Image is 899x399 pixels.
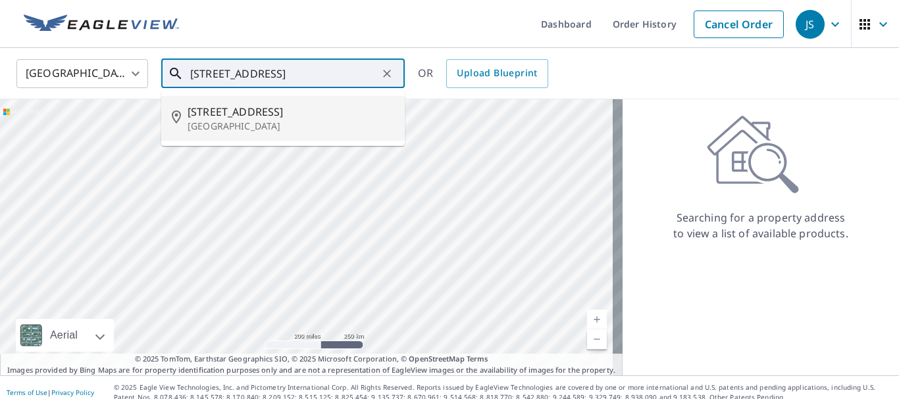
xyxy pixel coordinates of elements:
p: [GEOGRAPHIC_DATA] [188,120,394,133]
div: OR [418,59,548,88]
div: Aerial [16,319,114,352]
a: Privacy Policy [51,388,94,397]
a: Terms [467,354,488,364]
img: EV Logo [24,14,179,34]
a: OpenStreetMap [409,354,464,364]
p: Searching for a property address to view a list of available products. [673,210,849,241]
a: Upload Blueprint [446,59,548,88]
input: Search by address or latitude-longitude [190,55,378,92]
div: [GEOGRAPHIC_DATA] [16,55,148,92]
p: | [7,388,94,396]
a: Terms of Use [7,388,47,397]
span: [STREET_ADDRESS] [188,104,394,120]
a: Cancel Order [694,11,784,38]
a: Current Level 5, Zoom Out [587,329,607,349]
div: JS [796,10,825,39]
span: © 2025 TomTom, Earthstar Geographics SIO, © 2025 Microsoft Corporation, © [135,354,488,365]
button: Clear [378,64,396,83]
a: Current Level 5, Zoom In [587,310,607,329]
div: Aerial [46,319,82,352]
span: Upload Blueprint [457,65,537,82]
